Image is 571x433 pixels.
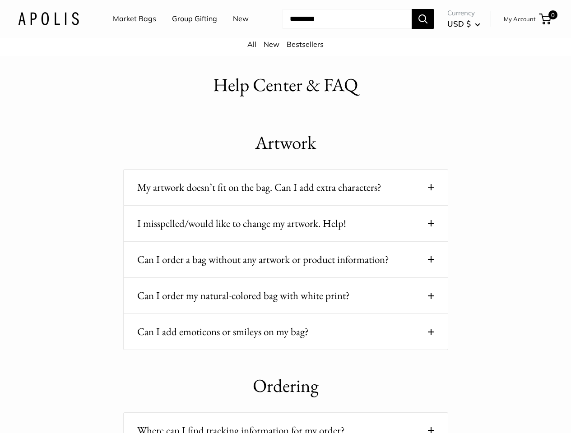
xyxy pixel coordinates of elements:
[287,40,324,49] a: Bestsellers
[137,251,434,268] button: Can I order a bag without any artwork or product information?
[233,12,249,26] a: New
[412,9,434,29] button: Search
[137,215,434,232] button: I misspelled/would like to change my artwork. Help!
[540,14,551,24] a: 0
[18,12,79,25] img: Apolis
[113,12,156,26] a: Market Bags
[447,17,480,31] button: USD $
[264,40,279,49] a: New
[548,10,557,19] span: 0
[213,72,358,98] h1: Help Center & FAQ
[172,12,217,26] a: Group Gifting
[123,373,448,399] h1: Ordering
[137,323,434,341] button: Can I add emoticons or smileys on my bag?
[137,179,434,196] button: My artwork doesn’t fit on the bag. Can I add extra characters?
[447,7,480,19] span: Currency
[137,287,434,304] button: Can I order my natural-colored bag with white print?
[504,14,536,24] a: My Account
[283,9,412,29] input: Search...
[247,40,256,49] a: All
[447,19,471,28] span: USD $
[123,129,448,156] h1: Artwork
